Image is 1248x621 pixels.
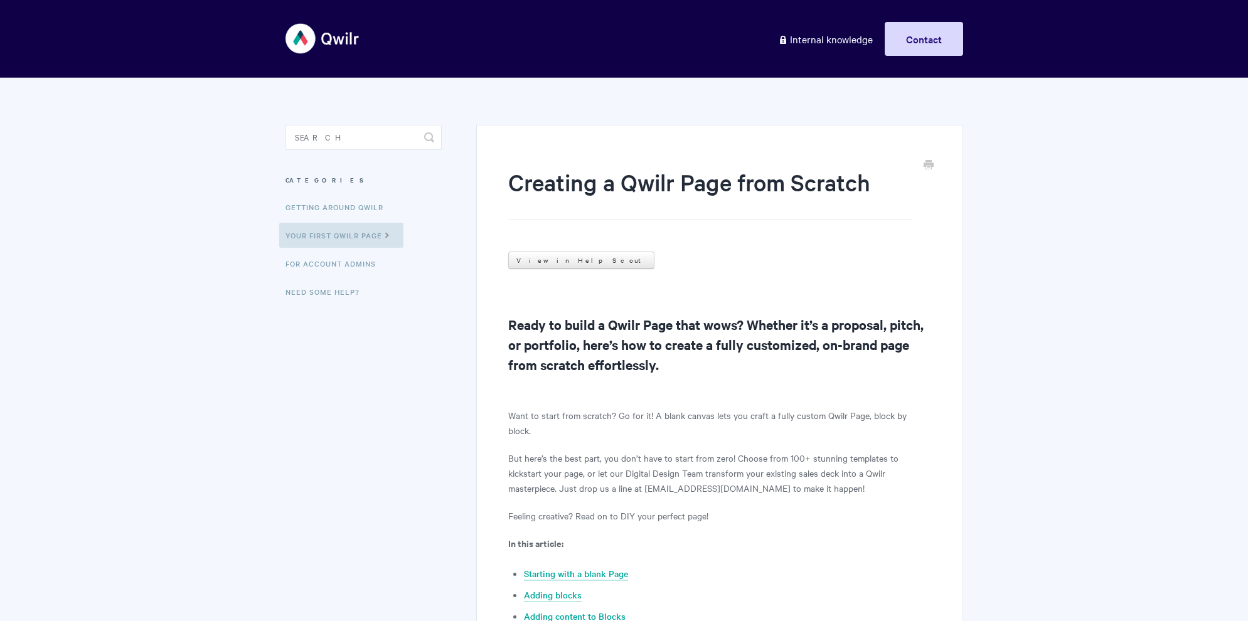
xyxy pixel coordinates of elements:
[508,166,912,220] h1: Creating a Qwilr Page from Scratch
[508,408,931,438] p: Want to start from scratch? Go for it! A blank canvas lets you craft a fully custom Qwilr Page, b...
[524,567,628,581] a: Starting with a blank Page
[508,314,931,374] h2: Ready to build a Qwilr Page that wows? Whether it’s a proposal, pitch, or portfolio, here’s how t...
[285,194,393,220] a: Getting Around Qwilr
[285,251,385,276] a: For Account Admins
[285,125,442,150] input: Search
[508,508,931,523] p: Feeling creative? Read on to DIY your perfect page!
[524,588,582,602] a: Adding blocks
[924,159,934,172] a: Print this Article
[285,279,369,304] a: Need Some Help?
[885,22,963,56] a: Contact
[769,22,882,56] a: Internal knowledge
[508,450,931,496] p: But here’s the best part, you don’t have to start from zero! Choose from 100+ stunning templates ...
[285,169,442,191] h3: Categories
[508,536,563,549] strong: In this article:
[508,252,654,269] a: View in Help Scout
[279,223,403,248] a: Your First Qwilr Page
[285,15,360,62] img: Qwilr Help Center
